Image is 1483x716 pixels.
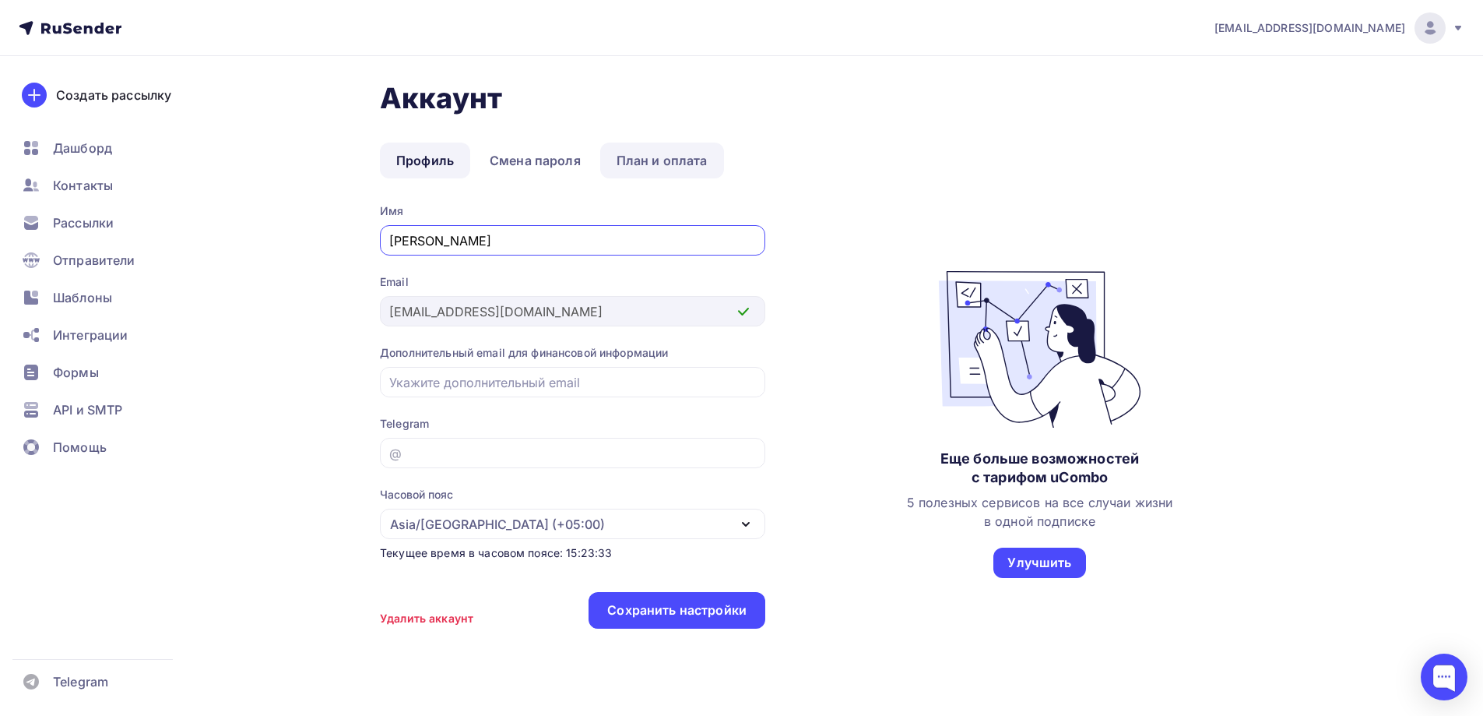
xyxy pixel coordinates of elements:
[12,207,198,238] a: Рассылки
[380,203,765,219] div: Имя
[12,245,198,276] a: Отправители
[53,400,122,419] span: API и SMTP
[53,672,108,691] span: Telegram
[380,611,473,626] div: Удалить аккаунт
[1214,20,1405,36] span: [EMAIL_ADDRESS][DOMAIN_NAME]
[940,450,1139,487] div: Еще больше возможностей с тарифом uCombo
[53,288,112,307] span: Шаблоны
[380,545,765,561] div: Текущее время в часовом поясе: 15:23:33
[389,373,757,392] input: Укажите дополнительный email
[12,132,198,164] a: Дашборд
[473,143,597,178] a: Смена пароля
[389,231,757,250] input: Введите имя
[390,515,605,534] div: Asia/[GEOGRAPHIC_DATA] (+05:00)
[53,213,114,232] span: Рассылки
[380,487,453,503] div: Часовой пояс
[607,601,747,619] div: Сохранить настройки
[380,487,765,539] button: Часовой пояс Asia/[GEOGRAPHIC_DATA] (+05:00)
[1214,12,1464,44] a: [EMAIL_ADDRESS][DOMAIN_NAME]
[12,282,198,313] a: Шаблоны
[53,139,112,157] span: Дашборд
[53,438,107,457] span: Помощь
[380,143,470,178] a: Профиль
[380,81,1314,115] h1: Аккаунт
[380,274,765,290] div: Email
[53,326,128,344] span: Интеграции
[53,251,135,270] span: Отправители
[1007,554,1071,572] div: Улучшить
[380,416,765,432] div: Telegram
[907,493,1172,531] div: 5 полезных сервисов на все случаи жизни в одной подписке
[56,86,171,104] div: Создать рассылку
[53,363,99,382] span: Формы
[380,345,765,361] div: Дополнительный email для финансовой информации
[53,176,113,195] span: Контакты
[12,170,198,201] a: Контакты
[12,357,198,388] a: Формы
[389,444,402,463] div: @
[600,143,724,178] a: План и оплата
